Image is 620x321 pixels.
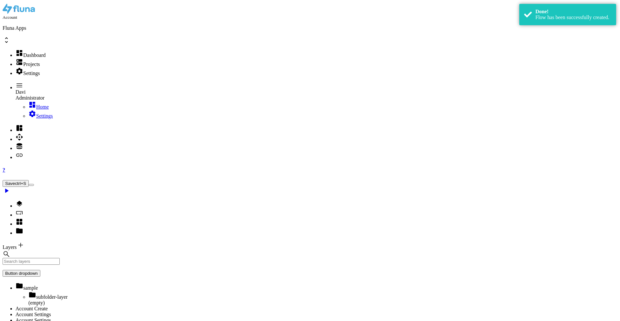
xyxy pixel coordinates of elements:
i: api [15,133,23,141]
div: Administrator [15,95,617,101]
i: smart_button [15,209,23,217]
span: Dashboard [23,52,46,58]
a: dashboardHome [28,104,49,110]
i: menu [15,81,23,89]
i: settings [28,110,36,118]
span: subfolder-layer [36,294,67,300]
span: Account Create [15,306,48,311]
span: ctrl+S [15,181,26,186]
span: Settings [36,113,53,119]
i: play_arrow [3,187,10,195]
span: Settings [23,70,40,76]
small: Account [3,15,17,20]
i: dashboard [15,49,23,57]
a: settingsSettings [28,113,53,119]
i: search [3,250,10,258]
i: settings [15,67,23,75]
i: dns [15,58,23,66]
button: Button dropdown [3,270,40,277]
i: layers [15,200,23,208]
div: Flow has been successfully created. [535,15,611,20]
button: Savectrl+S [3,180,29,187]
div: Done! [535,9,611,15]
i: folder [15,227,23,235]
span: Projects [23,61,40,67]
i: add [17,241,25,249]
span: sample [23,285,38,291]
a: play_arrow [3,190,10,196]
span: Account Settings [15,312,51,317]
i: link [15,151,23,159]
i: grid_view [15,218,23,226]
span: Layers [3,244,17,250]
p: Fluna Apps [3,25,617,31]
span: Home [36,104,49,110]
input: Search layers [3,258,60,265]
i: database [15,142,23,150]
i: folder [28,291,36,299]
i: folder [15,282,23,290]
span: unfold_more [3,36,10,44]
div: Davi [15,89,617,95]
span: (empty) [28,300,45,305]
i: dashboard [28,101,36,109]
i: space_dashboard [15,124,23,132]
a: ? [3,167,617,173]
